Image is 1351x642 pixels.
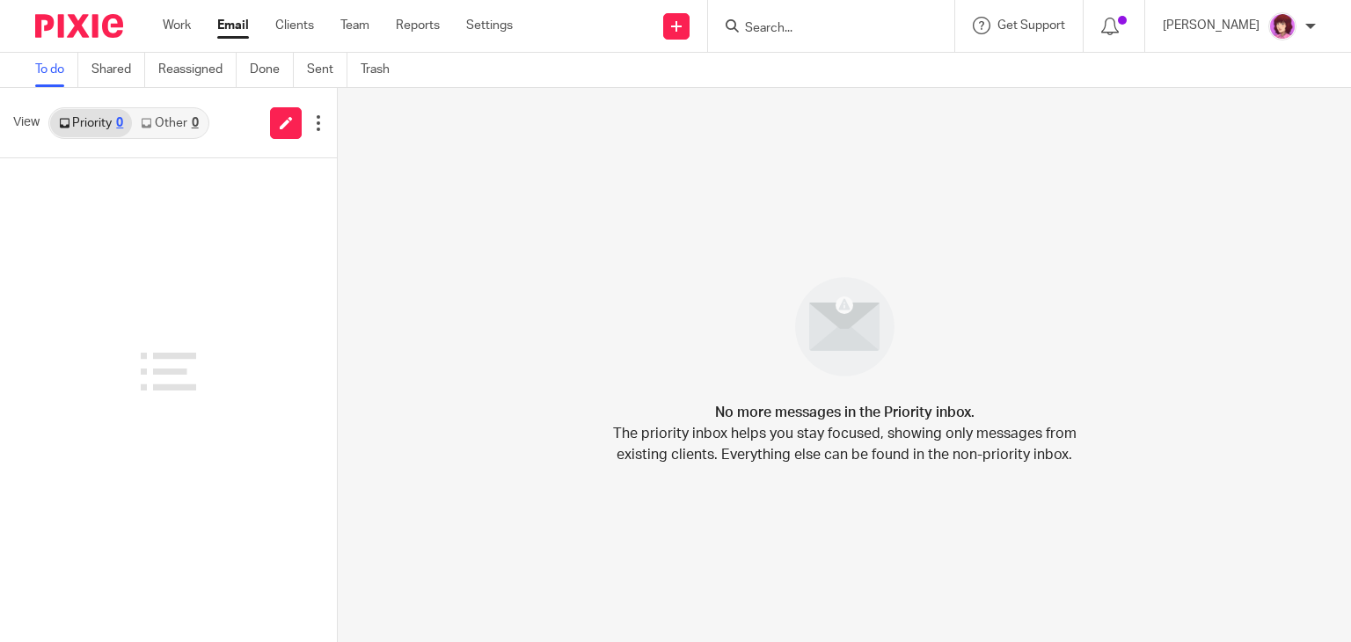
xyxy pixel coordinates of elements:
a: Other0 [132,109,207,137]
p: [PERSON_NAME] [1163,17,1260,34]
a: Reassigned [158,53,237,87]
a: To do [35,53,78,87]
img: Pixie [35,14,123,38]
a: Email [217,17,249,34]
input: Search [743,21,902,37]
div: 0 [192,117,199,129]
a: Shared [91,53,145,87]
a: Team [340,17,369,34]
img: image [784,266,906,388]
div: 0 [116,117,123,129]
a: Clients [275,17,314,34]
a: Reports [396,17,440,34]
span: Get Support [997,19,1065,32]
a: Settings [466,17,513,34]
a: Done [250,53,294,87]
span: View [13,113,40,132]
img: Emma%20M%20Purple.png [1268,12,1296,40]
a: Work [163,17,191,34]
a: Sent [307,53,347,87]
p: The priority inbox helps you stay focused, showing only messages from existing clients. Everythin... [611,423,1077,465]
a: Trash [361,53,403,87]
a: Priority0 [50,109,132,137]
h4: No more messages in the Priority inbox. [715,402,975,423]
